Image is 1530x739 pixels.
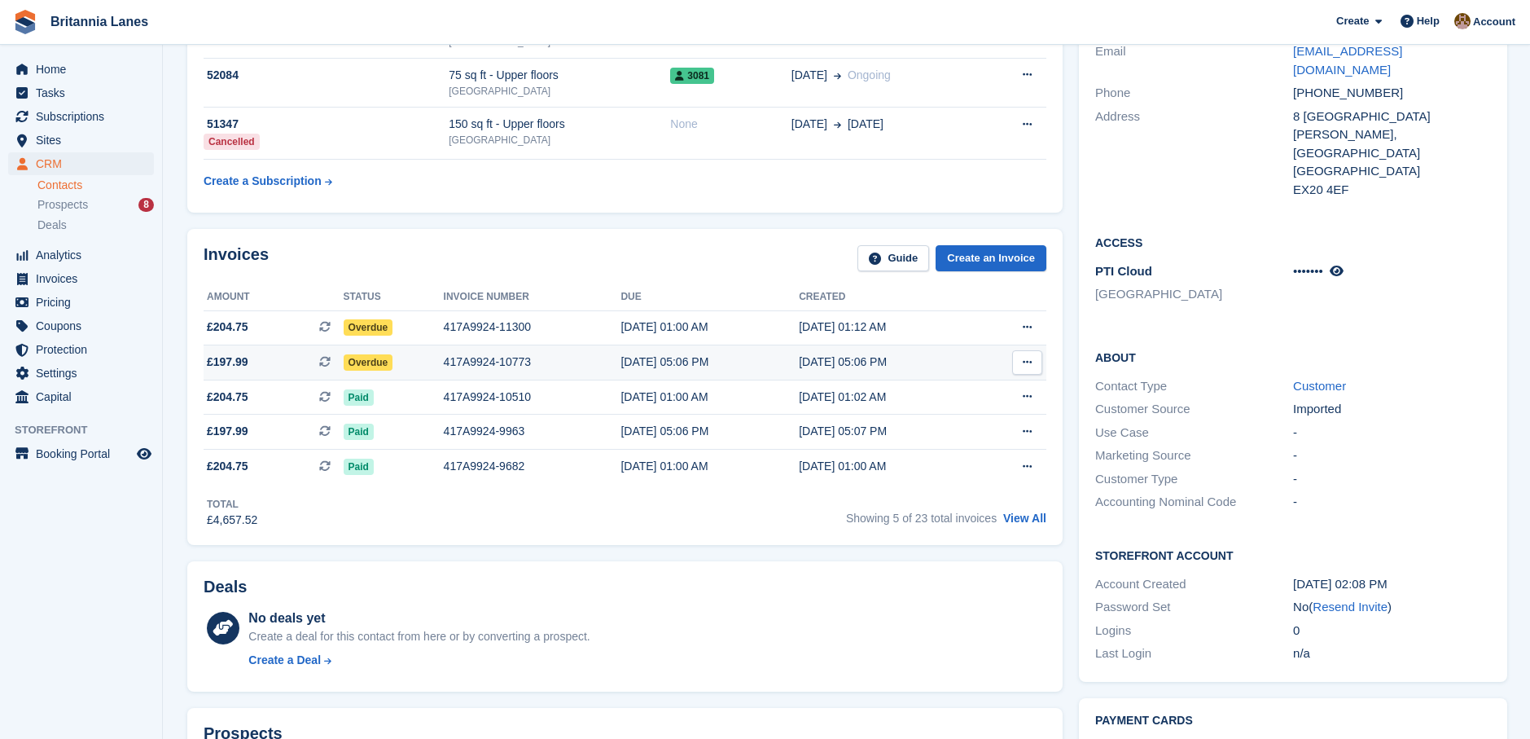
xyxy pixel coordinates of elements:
div: - [1293,493,1491,512]
div: Create a Subscription [204,173,322,190]
div: [GEOGRAPHIC_DATA] [449,84,670,99]
div: 8 [GEOGRAPHIC_DATA] [1293,108,1491,126]
a: Guide [857,245,929,272]
span: Sites [36,129,134,152]
img: stora-icon-8386f47178a22dfd0bd8f6a31ec36ba5ce8667c1dd55bd0f319d3a0aa187defe.svg [13,10,37,34]
a: Create an Invoice [936,245,1046,272]
div: Logins [1095,622,1293,640]
a: menu [8,291,154,314]
div: Total [207,497,257,512]
h2: Payment cards [1095,715,1491,728]
div: Imported [1293,400,1491,419]
div: Contact Type [1095,377,1293,396]
span: Coupons [36,315,134,337]
div: [DATE] 01:00 AM [620,319,799,336]
span: Deals [37,218,67,233]
div: Address [1095,108,1293,200]
div: Use Case [1095,424,1293,442]
span: Tasks [36,81,134,104]
th: Status [344,284,444,310]
h2: Access [1095,234,1491,250]
a: Resend Invite [1313,600,1388,614]
span: Paid [344,424,374,440]
a: Create a Subscription [204,166,332,196]
th: Amount [204,284,344,310]
span: Settings [36,362,134,385]
a: menu [8,58,154,81]
span: Home [36,58,134,81]
div: 417A9924-11300 [444,319,621,336]
span: £204.75 [207,458,248,475]
a: Contacts [37,178,154,193]
div: 417A9924-9963 [444,423,621,440]
div: 417A9924-9682 [444,458,621,475]
span: [DATE] [791,67,827,84]
a: Preview store [134,444,154,464]
div: Marketing Source [1095,446,1293,465]
div: [DATE] 01:00 AM [620,389,799,406]
div: [DATE] 05:06 PM [799,354,977,371]
div: [DATE] 05:06 PM [620,354,799,371]
span: Prospects [37,197,88,213]
span: Analytics [36,244,134,266]
div: [DATE] 01:00 AM [620,458,799,475]
span: £204.75 [207,389,248,406]
div: 52084 [204,67,449,84]
div: 417A9924-10510 [444,389,621,406]
a: menu [8,152,154,175]
span: PTI Cloud [1095,264,1152,278]
a: menu [8,315,154,337]
span: Invoices [36,267,134,290]
span: Paid [344,459,374,475]
div: 8 [138,198,154,212]
span: [DATE] [848,116,883,133]
div: [DATE] 02:08 PM [1293,575,1491,594]
span: Help [1417,13,1440,29]
h2: About [1095,349,1491,365]
a: menu [8,385,154,408]
a: menu [8,105,154,128]
a: menu [8,442,154,465]
div: No deals yet [248,609,590,628]
div: 51347 [204,116,449,133]
div: Password Set [1095,598,1293,617]
div: Account Created [1095,575,1293,594]
div: 0 [1293,622,1491,640]
span: ( ) [1309,600,1392,614]
span: 3081 [670,68,714,84]
a: menu [8,267,154,290]
a: menu [8,129,154,152]
div: - [1293,446,1491,465]
span: Capital [36,385,134,408]
div: [DATE] 01:02 AM [799,389,977,406]
a: menu [8,81,154,104]
div: Email [1095,42,1293,79]
div: - [1293,424,1491,442]
span: Subscriptions [36,105,134,128]
span: Overdue [344,354,393,371]
span: CRM [36,152,134,175]
div: Customer Type [1095,470,1293,489]
div: Last Login [1095,644,1293,663]
a: View All [1003,512,1046,525]
span: Create [1336,13,1369,29]
th: Invoice number [444,284,621,310]
a: Prospects 8 [37,196,154,213]
div: None [670,116,791,133]
a: menu [8,338,154,361]
div: Create a Deal [248,652,321,669]
div: Create a deal for this contact from here or by converting a prospect. [248,628,590,645]
div: EX20 4EF [1293,181,1491,200]
span: Showing 5 of 23 total invoices [846,512,997,525]
div: 75 sq ft - Upper floors [449,67,670,84]
div: Accounting Nominal Code [1095,493,1293,512]
div: [DATE] 01:00 AM [799,458,977,475]
span: Pricing [36,291,134,314]
div: n/a [1293,644,1491,663]
div: [GEOGRAPHIC_DATA] [1293,162,1491,181]
span: Paid [344,389,374,406]
div: Phone [1095,84,1293,103]
span: Overdue [344,319,393,336]
a: Create a Deal [248,652,590,669]
span: £204.75 [207,319,248,336]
